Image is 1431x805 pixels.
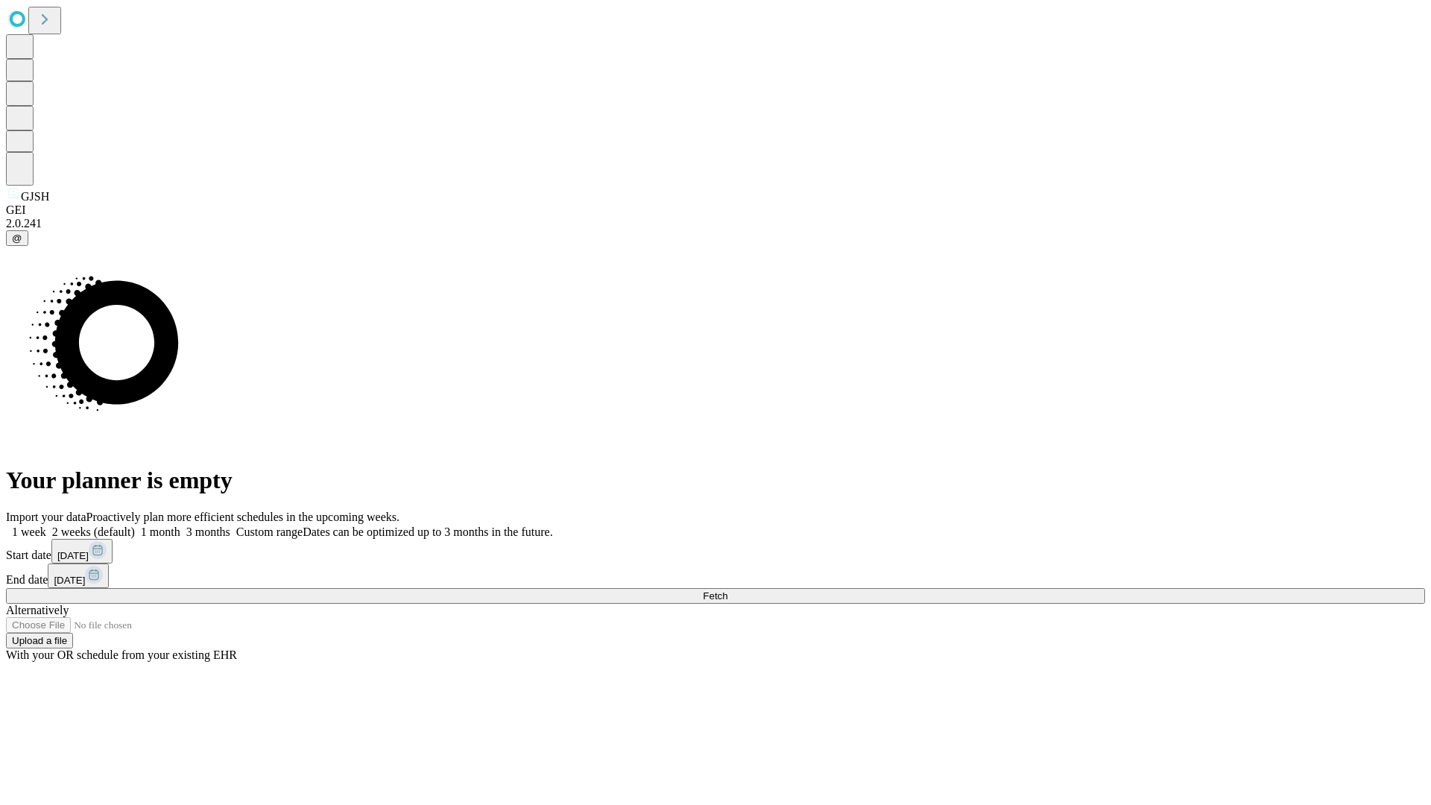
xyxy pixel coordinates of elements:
div: GEI [6,203,1425,217]
h1: Your planner is empty [6,467,1425,494]
div: End date [6,563,1425,588]
span: 1 week [12,525,46,538]
span: Alternatively [6,604,69,616]
span: Import your data [6,511,86,523]
span: With your OR schedule from your existing EHR [6,648,237,661]
span: 2 weeks (default) [52,525,135,538]
button: Upload a file [6,633,73,648]
span: 1 month [141,525,180,538]
span: 3 months [186,525,230,538]
button: [DATE] [51,539,113,563]
span: [DATE] [54,575,85,586]
span: Custom range [236,525,303,538]
span: GJSH [21,190,49,203]
button: [DATE] [48,563,109,588]
div: 2.0.241 [6,217,1425,230]
span: Fetch [703,590,727,602]
button: Fetch [6,588,1425,604]
button: @ [6,230,28,246]
span: [DATE] [57,550,89,561]
span: Dates can be optimized up to 3 months in the future. [303,525,552,538]
div: Start date [6,539,1425,563]
span: @ [12,233,22,244]
span: Proactively plan more efficient schedules in the upcoming weeks. [86,511,399,523]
